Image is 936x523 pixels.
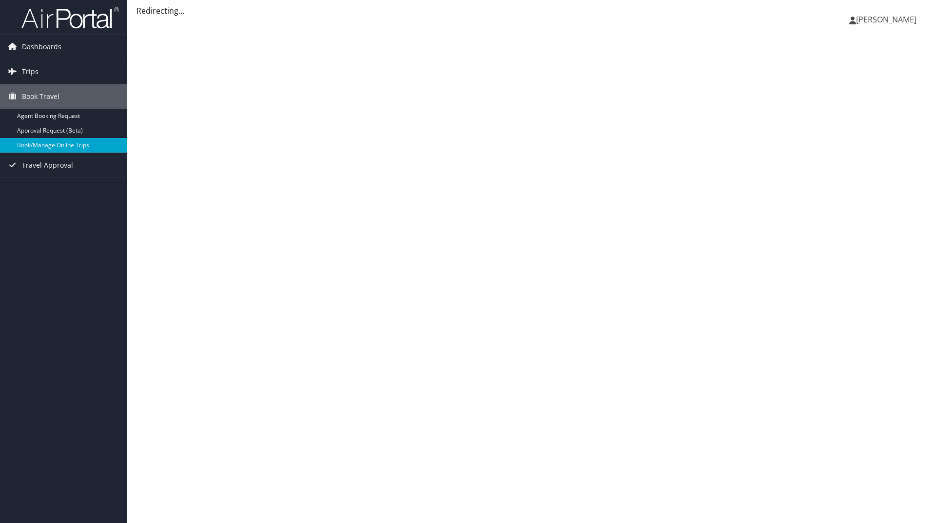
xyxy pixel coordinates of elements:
[22,59,39,84] span: Trips
[22,84,59,109] span: Book Travel
[22,153,73,177] span: Travel Approval
[856,14,916,25] span: [PERSON_NAME]
[849,5,926,34] a: [PERSON_NAME]
[136,5,926,17] div: Redirecting...
[21,6,119,29] img: airportal-logo.png
[22,35,61,59] span: Dashboards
